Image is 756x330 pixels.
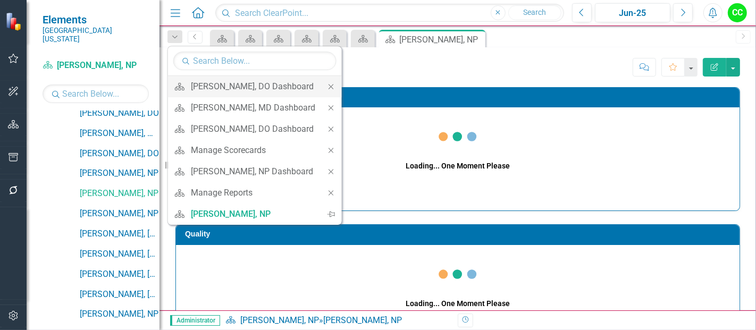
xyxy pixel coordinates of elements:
[240,315,319,325] a: [PERSON_NAME], NP
[191,207,315,221] div: [PERSON_NAME], NP
[43,84,149,103] input: Search Below...
[406,298,510,309] div: Loading... One Moment Please
[168,119,321,139] a: [PERSON_NAME], DO Dashboard
[168,98,321,117] a: [PERSON_NAME], MD Dashboard
[43,13,149,26] span: Elements
[168,140,321,160] a: Manage Scorecards
[406,160,510,171] div: Loading... One Moment Please
[191,101,315,114] div: [PERSON_NAME], MD Dashboard
[599,7,667,20] div: Jun-25
[191,165,315,178] div: [PERSON_NAME], NP Dashboard
[168,77,321,96] a: [PERSON_NAME], DO Dashboard
[170,315,220,326] span: Administrator
[80,188,159,200] a: [PERSON_NAME], NP
[80,248,159,260] a: [PERSON_NAME], [GEOGRAPHIC_DATA]
[80,167,159,180] a: [PERSON_NAME], NP
[168,204,321,224] a: [PERSON_NAME], NP
[168,162,321,181] a: [PERSON_NAME], NP Dashboard
[185,230,734,238] h3: Quality
[5,11,24,31] img: ClearPoint Strategy
[523,8,546,16] span: Search
[185,93,734,101] h3: Safety
[399,33,483,46] div: [PERSON_NAME], NP
[80,208,159,220] a: [PERSON_NAME], NP
[191,80,315,93] div: [PERSON_NAME], DO Dashboard
[80,308,159,320] a: [PERSON_NAME], NP
[728,3,747,22] button: CC
[80,148,159,160] a: [PERSON_NAME], DO
[191,186,315,199] div: Manage Reports
[215,4,564,22] input: Search ClearPoint...
[80,107,159,120] a: [PERSON_NAME], DO
[80,128,159,140] a: [PERSON_NAME], MD
[225,315,450,327] div: »
[43,26,149,44] small: [GEOGRAPHIC_DATA][US_STATE]
[80,268,159,281] a: [PERSON_NAME], [GEOGRAPHIC_DATA]
[43,60,149,72] a: [PERSON_NAME], NP
[80,228,159,240] a: [PERSON_NAME], [GEOGRAPHIC_DATA]
[168,183,321,202] a: Manage Reports
[173,52,337,70] input: Search Below...
[191,122,315,136] div: [PERSON_NAME], DO Dashboard
[323,315,402,325] div: [PERSON_NAME], NP
[508,5,561,20] button: Search
[80,289,159,301] a: [PERSON_NAME], [GEOGRAPHIC_DATA]
[595,3,670,22] button: Jun-25
[191,143,315,157] div: Manage Scorecards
